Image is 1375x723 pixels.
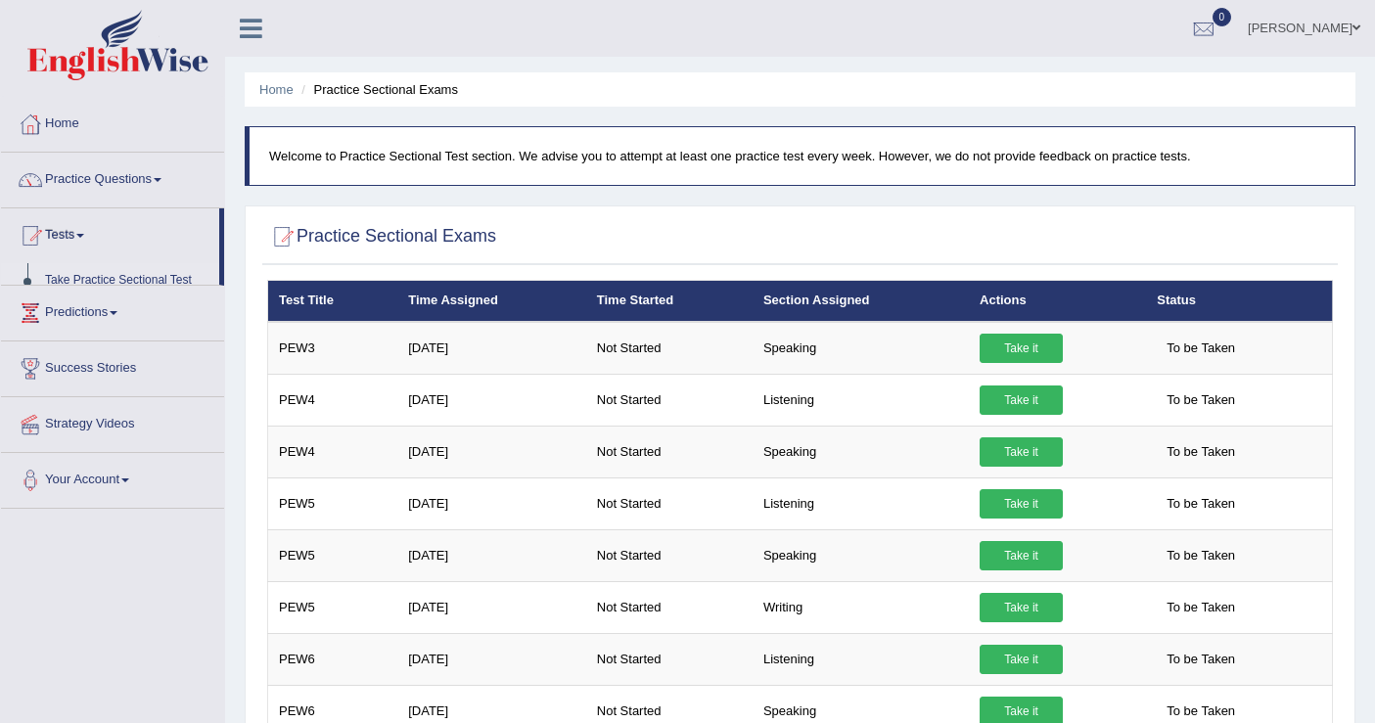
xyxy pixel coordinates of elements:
[586,633,753,685] td: Not Started
[753,374,969,426] td: Listening
[397,426,586,477] td: [DATE]
[980,437,1063,467] a: Take it
[753,477,969,529] td: Listening
[980,334,1063,363] a: Take it
[397,529,586,581] td: [DATE]
[1157,437,1245,467] span: To be Taken
[268,633,398,685] td: PEW6
[268,581,398,633] td: PEW5
[753,322,969,375] td: Speaking
[397,374,586,426] td: [DATE]
[268,281,398,322] th: Test Title
[753,581,969,633] td: Writing
[1146,281,1332,322] th: Status
[753,529,969,581] td: Speaking
[980,489,1063,519] a: Take it
[1157,489,1245,519] span: To be Taken
[259,82,294,97] a: Home
[267,222,496,251] h2: Practice Sectional Exams
[753,281,969,322] th: Section Assigned
[297,80,458,99] li: Practice Sectional Exams
[969,281,1146,322] th: Actions
[1157,334,1245,363] span: To be Taken
[1,153,224,202] a: Practice Questions
[1,97,224,146] a: Home
[586,581,753,633] td: Not Started
[1213,8,1232,26] span: 0
[586,322,753,375] td: Not Started
[1157,645,1245,674] span: To be Taken
[753,633,969,685] td: Listening
[980,593,1063,622] a: Take it
[36,263,219,298] a: Take Practice Sectional Test
[980,645,1063,674] a: Take it
[397,633,586,685] td: [DATE]
[1,397,224,446] a: Strategy Videos
[268,426,398,477] td: PEW4
[1157,593,1245,622] span: To be Taken
[586,374,753,426] td: Not Started
[753,426,969,477] td: Speaking
[268,477,398,529] td: PEW5
[268,374,398,426] td: PEW4
[1,286,224,335] a: Predictions
[1,453,224,502] a: Your Account
[397,581,586,633] td: [DATE]
[586,426,753,477] td: Not Started
[586,477,753,529] td: Not Started
[269,147,1335,165] p: Welcome to Practice Sectional Test section. We advise you to attempt at least one practice test e...
[397,281,586,322] th: Time Assigned
[1157,541,1245,570] span: To be Taken
[1,341,224,390] a: Success Stories
[1157,385,1245,415] span: To be Taken
[980,541,1063,570] a: Take it
[586,529,753,581] td: Not Started
[397,322,586,375] td: [DATE]
[980,385,1063,415] a: Take it
[268,322,398,375] td: PEW3
[397,477,586,529] td: [DATE]
[586,281,753,322] th: Time Started
[268,529,398,581] td: PEW5
[1,208,219,257] a: Tests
